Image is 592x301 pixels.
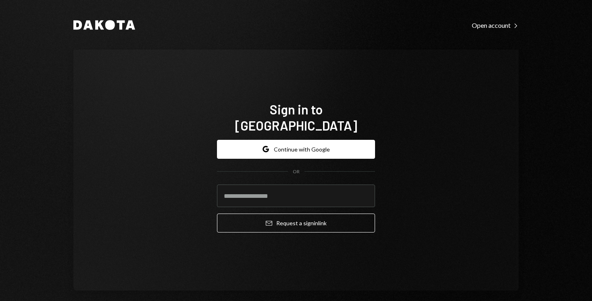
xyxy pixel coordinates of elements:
h1: Sign in to [GEOGRAPHIC_DATA] [217,101,375,133]
a: Open account [472,21,519,29]
div: OR [293,168,300,175]
button: Request a signinlink [217,214,375,232]
button: Continue with Google [217,140,375,159]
